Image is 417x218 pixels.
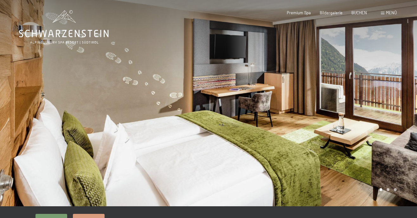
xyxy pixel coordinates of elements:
span: Menü [386,10,397,15]
a: Bildergalerie [320,10,343,15]
a: Premium Spa [287,10,311,15]
a: BUCHEN [351,10,367,15]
